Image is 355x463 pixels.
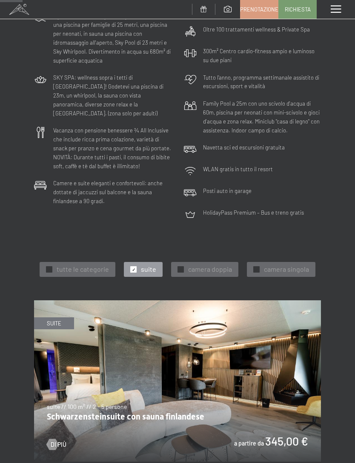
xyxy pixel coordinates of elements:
p: 6 piscine, tra cui una piscina sportiva di 25 metri, una piscina per famiglie di 25 metri, una pi... [53,12,171,65]
span: ✓ [48,267,51,273]
span: suite [141,265,156,274]
a: Schwarzensteinsuite con sauna finlandese [34,301,321,306]
p: Tutto l’anno, programma settimanale assistito di escursioni, sport e vitalità [203,73,321,91]
span: ✓ [132,267,135,273]
a: Richiesta [279,0,316,18]
img: Schwarzensteinsuite con sauna finlandese [34,300,321,462]
p: Camere e suite eleganti e confortevoli: anche dottate di jaccuzzi sul balcone e la sauna finlande... [53,179,171,205]
span: camera singola [264,265,309,274]
p: Oltre 100 trattamenti wellness & Private Spa [203,25,310,34]
p: 300m² Centro cardio-fitness ampio e luminoso su due piani [203,47,321,65]
span: tutte le categorie [57,265,109,274]
span: Prenotazione [240,6,278,13]
p: Navetta sci ed escursioni gratuita [203,143,285,152]
p: Family Pool a 25m con uno scivolo d'acqua di 60m, piscina per neonati con mini-scivolo e gioci d'... [203,99,321,135]
span: ✓ [179,267,183,273]
a: Prenotazione [240,0,278,18]
p: SKY SPA: wellness sopra i tetti di [GEOGRAPHIC_DATA]! Godetevi una piscina di 23m, un whirlpool, ... [53,73,171,118]
span: camera doppia [188,265,232,274]
span: Di più [51,440,66,449]
p: WLAN gratis in tutto il resort [203,165,273,174]
p: Posti auto in garage [203,187,252,196]
p: Vacanza con pensione benessere ¾ All Inclusive che include ricca prima colazione, varietà di snac... [53,126,171,170]
p: HolidayPass Premium – Bus e treno gratis [203,208,304,217]
a: Di più [47,440,66,449]
span: ✓ [255,267,258,273]
span: Richiesta [285,6,311,13]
